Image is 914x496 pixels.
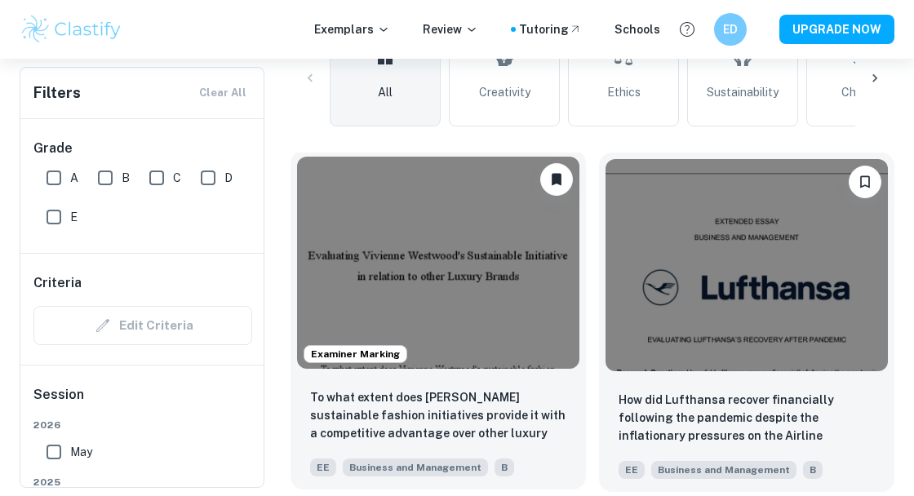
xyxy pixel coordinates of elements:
span: D [224,169,233,187]
a: Schools [615,20,660,38]
span: 2025 [33,475,252,489]
img: Business and Management EE example thumbnail: How did Lufthansa recover financially fo [606,159,888,371]
span: A [70,169,78,187]
span: Sustainability [707,83,779,101]
div: Criteria filters are unavailable when searching by topic [33,306,252,345]
img: Clastify logo [20,13,123,46]
button: UPGRADE NOW [779,15,894,44]
a: BookmarkHow did Lufthansa recover financially following the pandemic despite the inflationary pre... [599,153,894,492]
p: To what extent does Vivienne Westwood's sustainable fashion initiatives provide it with a competi... [310,388,566,444]
button: Unbookmark [540,163,573,196]
span: B [122,169,130,187]
span: Ethics [607,83,641,101]
span: B [803,461,823,479]
button: Bookmark [849,166,881,198]
h6: Filters [33,82,81,104]
span: Creativity [479,83,530,101]
span: EE [310,458,336,476]
span: EE [619,461,645,479]
span: 2026 [33,418,252,432]
span: B [495,458,514,476]
h6: ED [721,20,740,38]
p: Exemplars [314,20,390,38]
button: Help and Feedback [673,15,701,43]
p: How did Lufthansa recover financially following the pandemic despite the inflationary pressures o... [619,391,875,446]
span: Change [841,83,883,101]
span: E [70,208,78,226]
span: Business and Management [343,458,488,476]
span: Examiner Marking [304,347,406,361]
span: All [378,83,393,101]
a: Examiner MarkingUnbookmarkTo what extent does Vivienne Westwood's sustainable fashion initiatives... [291,153,586,492]
button: ED [714,13,747,46]
img: Business and Management EE example thumbnail: To what extent does Vivienne Westwood's [297,157,579,369]
h6: Grade [33,139,252,158]
span: Business and Management [651,461,796,479]
h6: Criteria [33,273,82,293]
a: Tutoring [519,20,582,38]
span: May [70,443,92,461]
p: Review [423,20,478,38]
h6: Session [33,385,252,418]
span: C [173,169,181,187]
